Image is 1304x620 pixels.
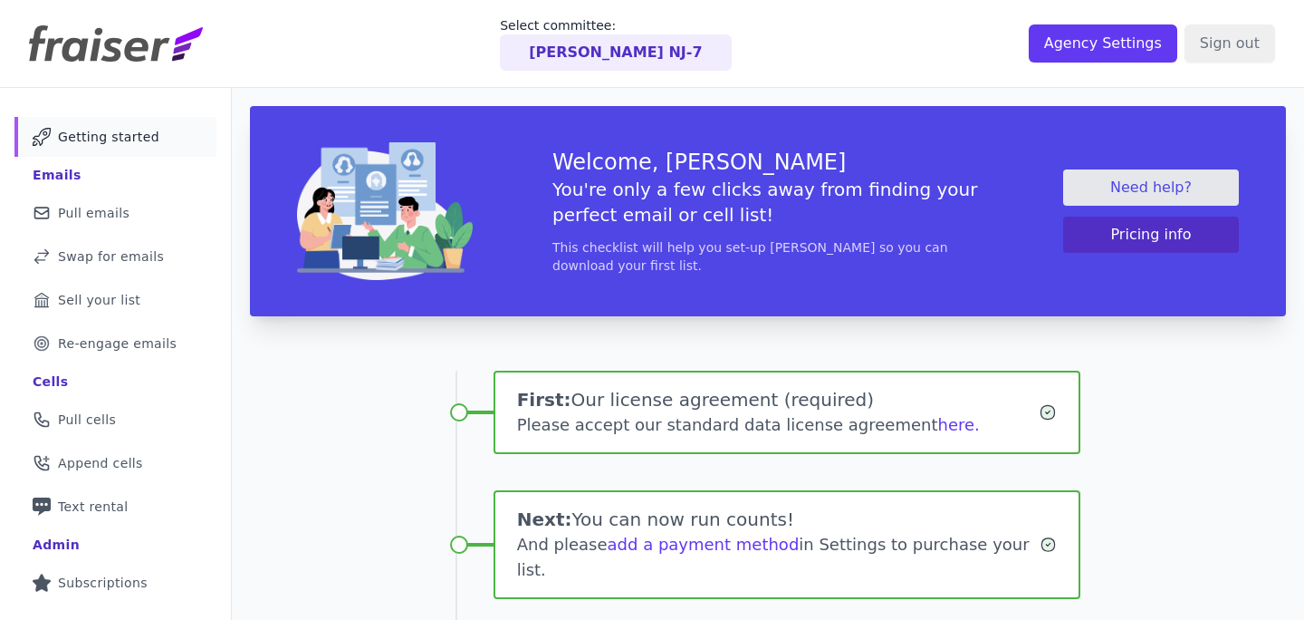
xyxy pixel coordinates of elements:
[58,128,159,146] span: Getting started
[14,237,216,276] a: Swap for emails
[552,238,983,275] p: This checklist will help you set-up [PERSON_NAME] so you can download your first list.
[58,334,177,353] span: Re-engage emails
[517,507,1040,532] h1: You can now run counts!
[500,16,731,34] p: Select committee:
[58,291,140,309] span: Sell your list
[33,373,68,391] div: Cells
[552,177,983,228] h5: You're only a few clicks away from finding your perfect email or cell list!
[58,247,164,266] span: Swap for emails
[529,42,702,63] p: [PERSON_NAME] NJ-7
[33,166,81,184] div: Emails
[500,16,731,71] a: Select committee: [PERSON_NAME] NJ-7
[33,536,80,554] div: Admin
[14,324,216,363] a: Re-engage emails
[517,509,572,530] span: Next:
[608,535,800,554] a: add a payment method
[58,574,148,592] span: Subscriptions
[1029,24,1177,63] input: Agency Settings
[517,387,1040,412] h1: Our license agreement (required)
[1063,217,1239,253] button: Pricing info
[14,193,216,233] a: Pull emails
[297,142,473,280] img: img
[14,400,216,440] a: Pull cells
[14,443,216,483] a: Append cells
[1184,24,1275,63] input: Sign out
[552,148,983,177] h3: Welcome, [PERSON_NAME]
[14,487,216,527] a: Text rental
[58,498,129,516] span: Text rental
[517,532,1040,583] div: And please in Settings to purchase your list.
[1063,170,1239,206] a: Need help?
[517,389,571,411] span: First:
[14,117,216,157] a: Getting started
[14,563,216,603] a: Subscriptions
[517,412,1040,438] div: Please accept our standard data license agreement
[14,280,216,320] a: Sell your list
[58,454,143,472] span: Append cells
[58,411,116,429] span: Pull cells
[29,25,203,62] img: Fraiser Logo
[58,204,129,222] span: Pull emails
